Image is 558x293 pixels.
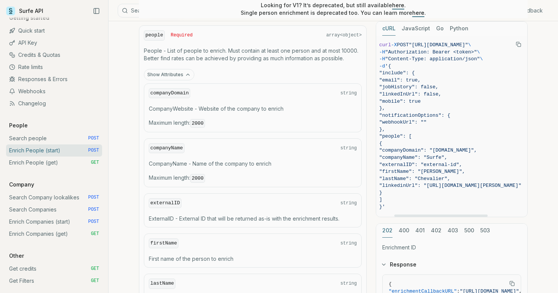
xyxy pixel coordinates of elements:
[436,22,444,36] button: Go
[379,190,382,196] span: }
[480,56,483,62] span: \
[88,219,99,225] span: POST
[379,63,385,69] span: -d
[88,207,99,213] span: POST
[468,42,471,48] span: \
[340,200,357,206] span: string
[340,280,357,287] span: string
[6,85,102,97] a: Webhooks
[415,224,425,238] button: 401
[149,119,357,127] span: Maximum length :
[6,228,102,240] a: Enrich Companies (get) GET
[6,132,102,144] a: Search people POST
[6,263,102,275] a: Get credits GET
[379,99,421,104] span: "mobile": true
[379,70,415,76] span: "include": {
[6,25,102,37] a: Quick start
[91,278,99,284] span: GET
[379,49,385,55] span: -H
[6,5,43,17] a: Surfe API
[385,63,391,69] span: '{
[464,224,474,238] button: 500
[382,22,396,36] button: cURL
[6,73,102,85] a: Responses & Errors
[91,266,99,272] span: GET
[149,238,178,249] code: firstName
[171,32,193,38] span: Required
[6,49,102,61] a: Credits & Quotas
[91,5,102,17] button: Collapse Sidebar
[118,4,307,17] button: Search⌘K
[149,255,357,263] p: First name of the person to enrich
[379,113,450,118] span: "notificationOptions": {
[6,191,102,204] a: Search Company lookalikes POST
[6,181,37,188] p: Company
[88,147,99,154] span: POST
[448,224,458,238] button: 403
[149,105,357,113] p: CompanyWebsite - Website of the company to enrich
[190,119,205,128] code: 2000
[6,204,102,216] a: Search Companies POST
[382,244,521,251] p: Enrichment ID
[450,22,468,36] button: Python
[379,77,421,83] span: "email": true,
[91,231,99,237] span: GET
[6,37,102,49] a: API Key
[326,32,362,38] span: array<object>
[391,42,397,48] span: -X
[340,145,357,151] span: string
[385,56,480,62] span: "Content-Type: application/json"
[144,47,362,62] p: People - List of people to enrich. Must contain at least one person and at most 10000. Better fin...
[6,122,31,129] p: People
[379,133,412,139] span: "people": [
[412,9,424,16] a: here
[149,160,357,168] p: CompanyName - Name of the company to enrich
[149,143,184,154] code: companyName
[149,215,357,222] p: ExternalID - External ID that will be returned as-is with the enrichment results.
[91,160,99,166] span: GET
[144,69,194,80] button: Show Attributes
[382,224,392,238] button: 202
[379,141,382,146] span: {
[149,88,190,99] code: companyDomain
[397,42,409,48] span: POST
[379,56,385,62] span: -H
[379,127,385,132] span: },
[506,278,518,289] button: Copy Text
[477,49,480,55] span: \
[379,119,427,125] span: "webhookUrl": ""
[379,204,385,210] span: }'
[6,97,102,110] a: Changelog
[379,183,521,188] span: "linkedinUrl": "[URL][DOMAIN_NAME][PERSON_NAME]"
[389,281,392,287] span: {
[6,144,102,157] a: Enrich People (start) POST
[379,84,438,90] span: "jobHistory": false,
[149,279,175,289] code: lastName
[379,169,465,174] span: "firstName": "[PERSON_NAME]",
[6,157,102,169] a: Enrich People (get) GET
[513,39,524,50] button: Copy Text
[241,2,426,17] p: Looking for V1? It’s deprecated, but still available . Single person enrichment is deprecated too...
[409,42,468,48] span: "[URL][DOMAIN_NAME]"
[480,224,490,238] button: 503
[88,135,99,141] span: POST
[379,147,477,153] span: "companyDomain": "[DOMAIN_NAME]",
[6,61,102,73] a: Rate limits
[379,105,385,111] span: },
[379,176,450,182] span: "lastName": "Chevalier",
[385,49,477,55] span: "Authorization: Bearer <token>"
[379,162,462,168] span: "externalID": "external-id",
[6,216,102,228] a: Enrich Companies (start) POST
[376,255,527,274] button: Response
[6,252,27,260] p: Other
[340,90,357,96] span: string
[392,2,404,8] a: here
[399,224,409,238] button: 400
[379,197,382,202] span: ]
[149,198,181,208] code: externalID
[431,224,441,238] button: 402
[88,194,99,201] span: POST
[379,155,447,160] span: "companyName": "Surfe",
[402,22,430,36] button: JavaScript
[144,30,165,41] code: people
